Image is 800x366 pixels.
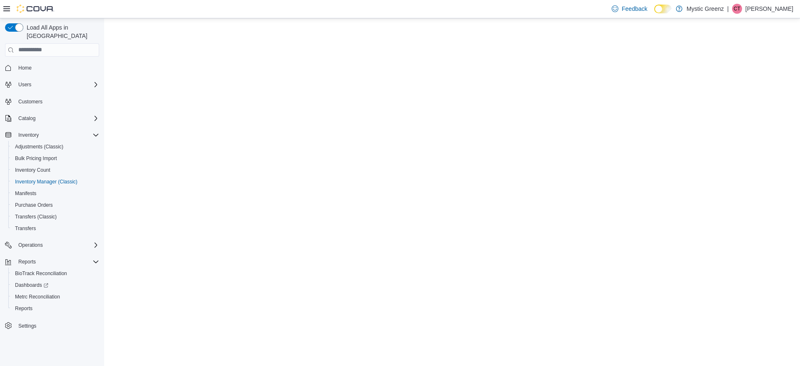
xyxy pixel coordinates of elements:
[12,268,70,278] a: BioTrack Reconciliation
[12,177,81,187] a: Inventory Manager (Classic)
[15,293,60,300] span: Metrc Reconciliation
[12,292,63,302] a: Metrc Reconciliation
[12,165,99,175] span: Inventory Count
[15,321,40,331] a: Settings
[2,113,102,124] button: Catalog
[12,142,99,152] span: Adjustments (Classic)
[8,176,102,188] button: Inventory Manager (Classic)
[2,319,102,331] button: Settings
[12,153,99,163] span: Bulk Pricing Import
[15,155,57,162] span: Bulk Pricing Import
[8,153,102,164] button: Bulk Pricing Import
[622,5,647,13] span: Feedback
[17,5,54,13] img: Cova
[18,65,32,71] span: Home
[12,223,39,233] a: Transfers
[15,113,99,123] span: Catalog
[18,115,35,122] span: Catalog
[2,239,102,251] button: Operations
[12,153,60,163] a: Bulk Pricing Import
[8,188,102,199] button: Manifests
[654,5,672,13] input: Dark Mode
[15,225,36,232] span: Transfers
[15,96,99,107] span: Customers
[2,79,102,90] button: Users
[15,63,35,73] a: Home
[15,240,46,250] button: Operations
[15,320,99,331] span: Settings
[15,97,46,107] a: Customers
[12,177,99,187] span: Inventory Manager (Classic)
[8,279,102,291] a: Dashboards
[15,80,35,90] button: Users
[15,270,67,277] span: BioTrack Reconciliation
[15,257,39,267] button: Reports
[12,200,99,210] span: Purchase Orders
[654,13,655,14] span: Dark Mode
[12,165,54,175] a: Inventory Count
[12,188,99,198] span: Manifests
[8,141,102,153] button: Adjustments (Classic)
[12,268,99,278] span: BioTrack Reconciliation
[12,212,60,222] a: Transfers (Classic)
[2,62,102,74] button: Home
[18,132,39,138] span: Inventory
[8,199,102,211] button: Purchase Orders
[2,95,102,108] button: Customers
[745,4,793,14] p: [PERSON_NAME]
[12,223,99,233] span: Transfers
[15,305,32,312] span: Reports
[18,81,31,88] span: Users
[15,202,53,208] span: Purchase Orders
[8,303,102,314] button: Reports
[18,98,42,105] span: Customers
[12,292,99,302] span: Metrc Reconciliation
[18,242,43,248] span: Operations
[15,113,39,123] button: Catalog
[8,268,102,279] button: BioTrack Reconciliation
[8,164,102,176] button: Inventory Count
[15,80,99,90] span: Users
[608,0,650,17] a: Feedback
[15,63,99,73] span: Home
[12,303,99,313] span: Reports
[18,323,36,329] span: Settings
[12,303,36,313] a: Reports
[734,4,740,14] span: CT
[15,213,57,220] span: Transfers (Classic)
[8,223,102,234] button: Transfers
[15,143,63,150] span: Adjustments (Classic)
[12,280,99,290] span: Dashboards
[732,4,742,14] div: Carli Turner
[15,178,77,185] span: Inventory Manager (Classic)
[687,4,724,14] p: Mystic Greenz
[8,211,102,223] button: Transfers (Classic)
[15,130,42,140] button: Inventory
[15,282,48,288] span: Dashboards
[5,58,99,353] nav: Complex example
[15,130,99,140] span: Inventory
[15,257,99,267] span: Reports
[15,167,50,173] span: Inventory Count
[12,212,99,222] span: Transfers (Classic)
[12,280,52,290] a: Dashboards
[12,188,40,198] a: Manifests
[15,240,99,250] span: Operations
[727,4,729,14] p: |
[8,291,102,303] button: Metrc Reconciliation
[2,129,102,141] button: Inventory
[15,190,36,197] span: Manifests
[2,256,102,268] button: Reports
[12,142,67,152] a: Adjustments (Classic)
[23,23,99,40] span: Load All Apps in [GEOGRAPHIC_DATA]
[18,258,36,265] span: Reports
[12,200,56,210] a: Purchase Orders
